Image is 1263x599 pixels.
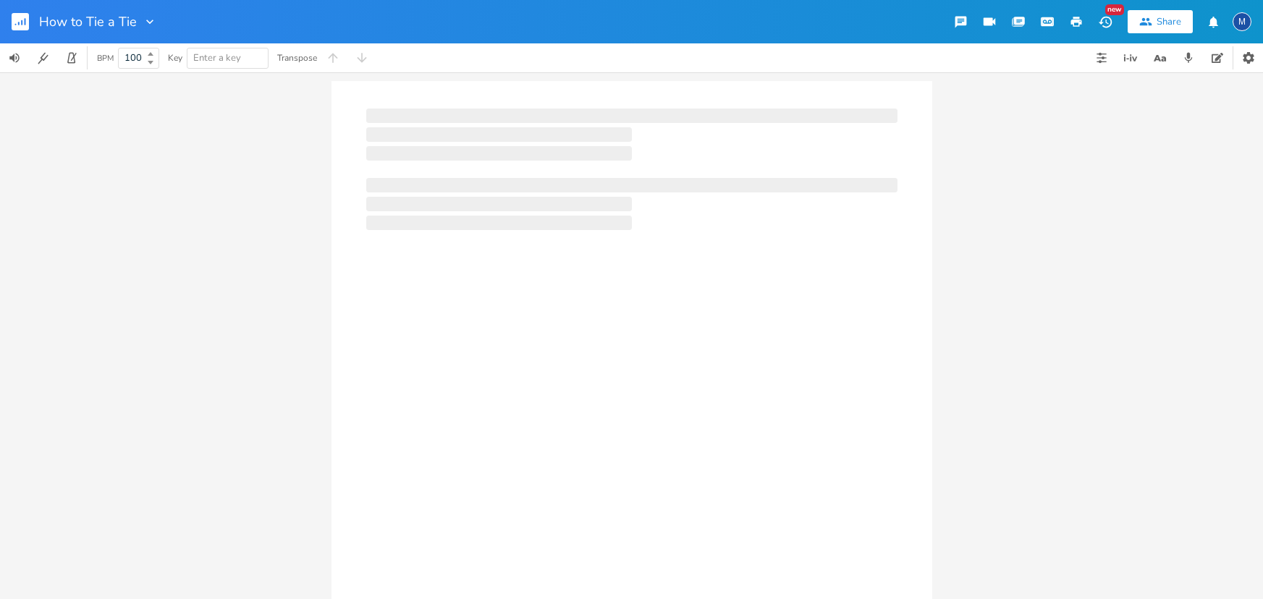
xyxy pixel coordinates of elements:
[1091,9,1120,35] button: New
[277,54,317,62] div: Transpose
[1128,10,1193,33] button: Share
[168,54,182,62] div: Key
[1233,5,1251,38] button: M
[97,54,114,62] div: BPM
[39,15,137,28] span: How to Tie a Tie
[1233,12,1251,31] div: Mark Berman
[1157,15,1181,28] div: Share
[1105,4,1124,15] div: New
[193,51,241,64] span: Enter a key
